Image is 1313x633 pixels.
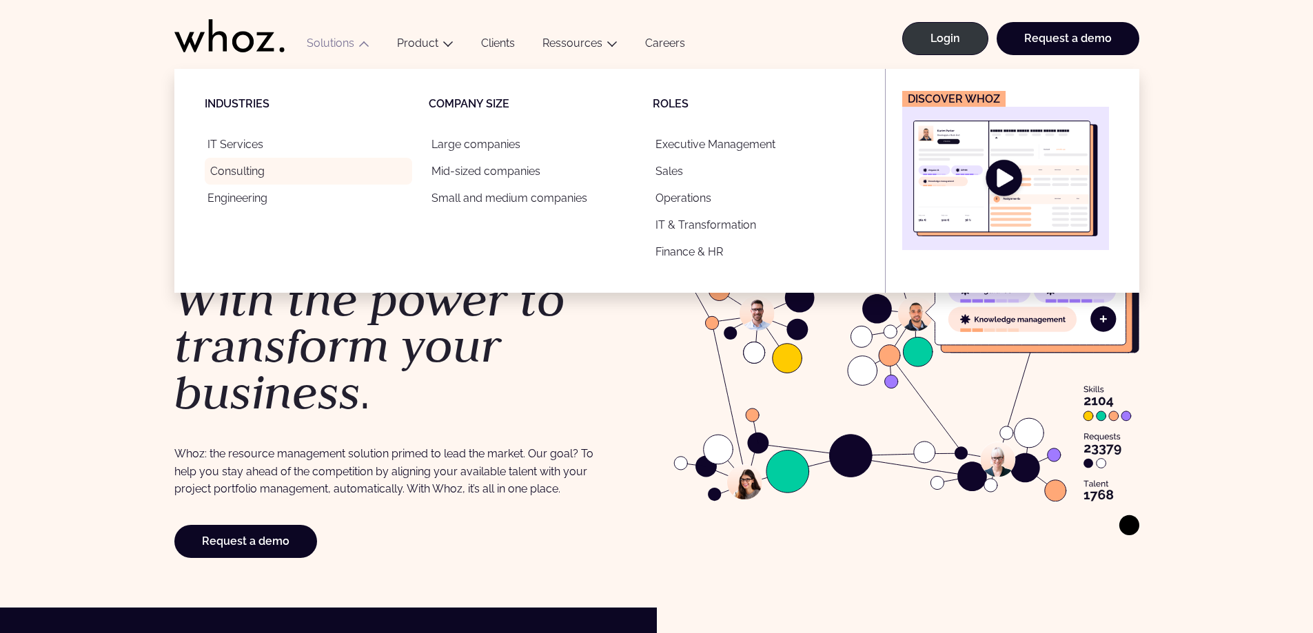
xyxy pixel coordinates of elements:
[383,37,467,55] button: Product
[653,238,860,265] a: Finance & HR
[653,131,860,158] a: Executive Management
[653,185,860,211] a: Operations
[1222,542,1294,614] iframe: Chatbot
[997,22,1139,55] a: Request a demo
[429,96,653,112] p: Company size
[205,185,412,211] a: Engineering
[174,525,317,558] a: Request a demo
[467,37,529,55] a: Clients
[902,91,1109,250] a: Discover Whoz
[653,211,860,238] a: IT & Transformation
[174,269,565,422] em: With the power to transform your business
[429,131,636,158] a: Large companies
[397,37,438,50] a: Product
[902,91,1006,107] figcaption: Discover Whoz
[293,37,383,55] button: Solutions
[529,37,631,55] button: Ressources
[205,158,412,185] a: Consulting
[174,445,602,497] p: Whoz: the resource management solution primed to lead the market. Our goal? To help you stay ahea...
[542,37,602,50] a: Ressources
[205,131,412,158] a: IT Services
[631,37,699,55] a: Careers
[653,96,877,112] p: Roles
[205,96,429,112] p: Industries
[174,194,650,416] h1: The people-centric cloud solution. .
[902,22,988,55] a: Login
[429,185,636,211] a: Small and medium companies
[653,158,860,185] a: Sales
[429,158,636,185] a: Mid-sized companies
